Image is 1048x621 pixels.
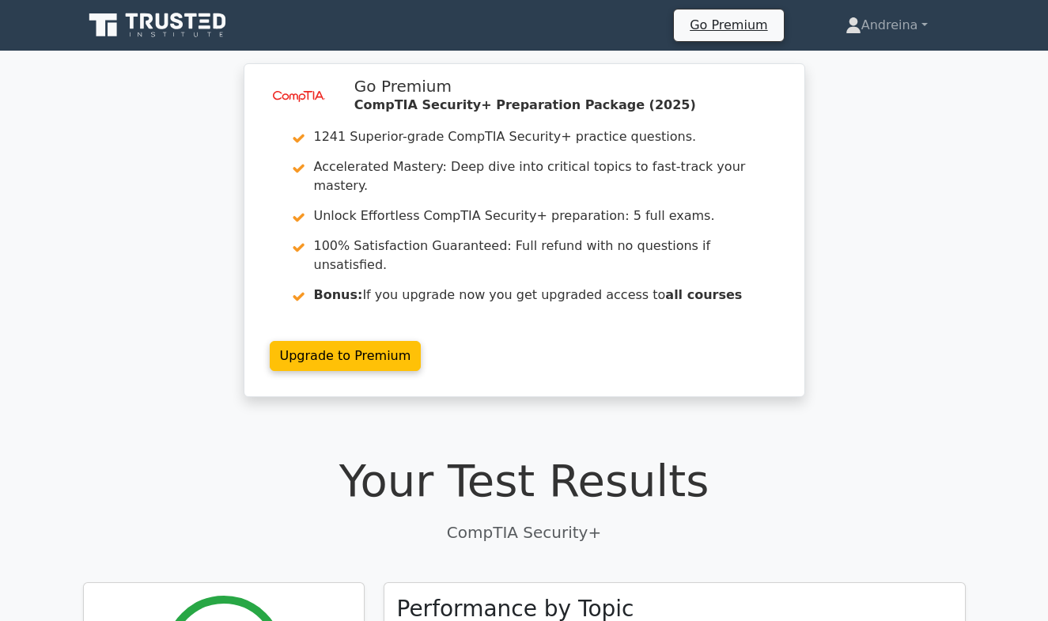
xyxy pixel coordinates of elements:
[808,9,966,41] a: Andreina
[680,14,777,36] a: Go Premium
[270,341,422,371] a: Upgrade to Premium
[83,454,966,507] h1: Your Test Results
[83,521,966,544] p: CompTIA Security+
